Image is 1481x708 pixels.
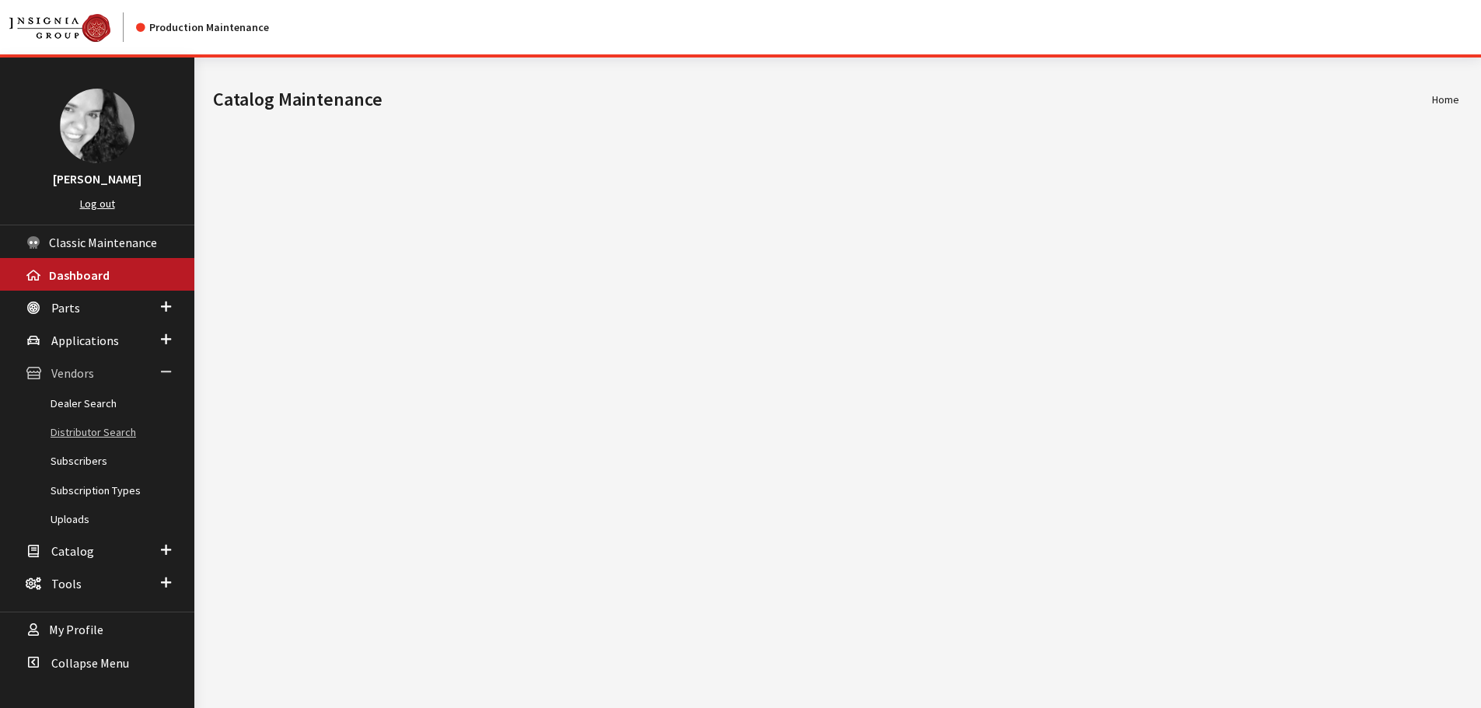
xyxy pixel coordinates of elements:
[49,235,157,250] span: Classic Maintenance
[80,197,115,211] a: Log out
[1432,92,1459,108] li: Home
[51,366,94,382] span: Vendors
[213,85,1432,113] h1: Catalog Maintenance
[16,169,179,188] h3: [PERSON_NAME]
[9,12,136,42] a: Insignia Group logo
[136,19,269,36] div: Production Maintenance
[51,655,129,671] span: Collapse Menu
[60,89,134,163] img: Khrystal Dorton
[49,267,110,283] span: Dashboard
[9,14,110,42] img: Catalog Maintenance
[51,333,119,348] span: Applications
[51,300,80,316] span: Parts
[51,543,94,559] span: Catalog
[49,623,103,638] span: My Profile
[51,576,82,591] span: Tools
